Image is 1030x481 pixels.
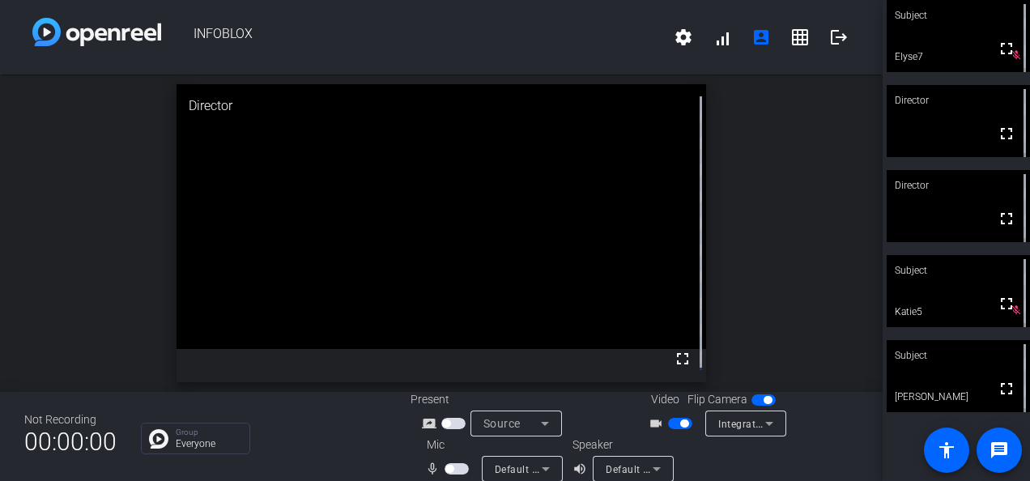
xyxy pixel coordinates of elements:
[24,422,117,462] span: 00:00:00
[751,28,771,47] mat-icon: account_box
[149,429,168,449] img: Chat Icon
[990,441,1009,460] mat-icon: message
[572,436,670,453] div: Speaker
[673,349,692,368] mat-icon: fullscreen
[718,417,873,430] span: Integrated Webcam (0bda:5581)
[887,85,1030,116] div: Director
[997,124,1016,143] mat-icon: fullscreen
[649,414,668,433] mat-icon: videocam_outline
[887,340,1030,371] div: Subject
[674,28,693,47] mat-icon: settings
[829,28,849,47] mat-icon: logout
[572,459,592,479] mat-icon: volume_up
[161,18,664,57] span: INFOBLOX
[24,411,117,428] div: Not Recording
[495,462,711,475] span: Default - Microphone Array (Realtek(R) Audio)
[425,459,445,479] mat-icon: mic_none
[651,391,679,408] span: Video
[422,414,441,433] mat-icon: screen_share_outline
[997,379,1016,398] mat-icon: fullscreen
[790,28,810,47] mat-icon: grid_on
[937,441,956,460] mat-icon: accessibility
[411,436,572,453] div: Mic
[483,417,521,430] span: Source
[703,18,742,57] button: signal_cellular_alt
[997,39,1016,58] mat-icon: fullscreen
[177,84,706,128] div: Director
[176,439,241,449] p: Everyone
[606,462,781,475] span: Default - Speakers (Realtek(R) Audio)
[411,391,572,408] div: Present
[997,294,1016,313] mat-icon: fullscreen
[887,255,1030,286] div: Subject
[997,209,1016,228] mat-icon: fullscreen
[687,391,747,408] span: Flip Camera
[887,170,1030,201] div: Director
[32,18,161,46] img: white-gradient.svg
[176,428,241,436] p: Group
